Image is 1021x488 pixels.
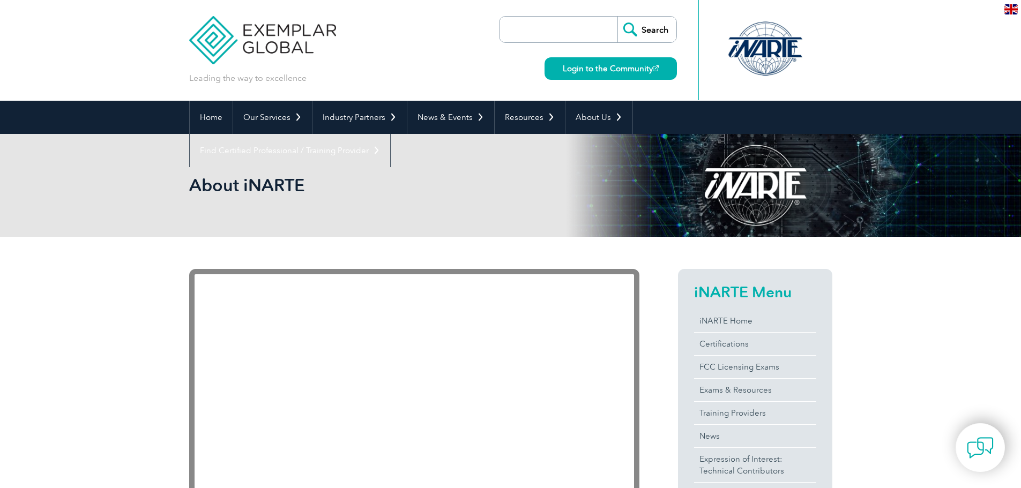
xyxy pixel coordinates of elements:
h2: iNARTE Menu [694,283,816,301]
a: Expression of Interest:Technical Contributors [694,448,816,482]
h2: About iNARTE [189,177,639,194]
a: Home [190,101,233,134]
a: About Us [565,101,632,134]
a: Our Services [233,101,312,134]
a: FCC Licensing Exams [694,356,816,378]
input: Search [617,17,676,42]
a: Resources [495,101,565,134]
a: Certifications [694,333,816,355]
a: News [694,425,816,447]
img: open_square.png [653,65,659,71]
a: Login to the Community [545,57,677,80]
a: Exams & Resources [694,379,816,401]
a: Industry Partners [312,101,407,134]
img: en [1004,4,1018,14]
a: News & Events [407,101,494,134]
img: contact-chat.png [967,434,994,461]
a: Find Certified Professional / Training Provider [190,134,390,167]
a: iNARTE Home [694,310,816,332]
a: Training Providers [694,402,816,424]
p: Leading the way to excellence [189,72,307,84]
